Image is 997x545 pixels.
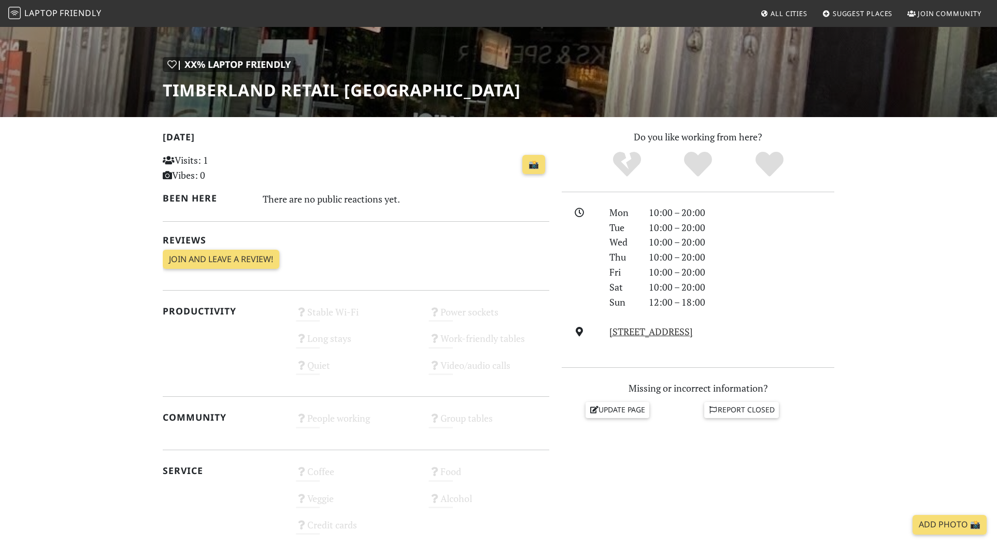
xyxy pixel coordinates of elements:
[163,250,279,269] a: Join and leave a review!
[8,5,102,23] a: LaptopFriendly LaptopFriendly
[603,250,643,265] div: Thu
[163,412,283,423] h2: Community
[522,155,545,175] a: 📸
[643,265,841,280] div: 10:00 – 20:00
[422,490,556,517] div: Alcohol
[918,9,981,18] span: Join Community
[609,325,693,338] a: [STREET_ADDRESS]
[290,517,423,543] div: Credit cards
[662,150,734,179] div: Yes
[643,235,841,250] div: 10:00 – 20:00
[704,402,779,418] a: Report closed
[263,191,550,207] div: There are no public reactions yet.
[163,57,295,72] div: | XX% Laptop Friendly
[643,280,841,295] div: 10:00 – 20:00
[8,7,21,19] img: LaptopFriendly
[586,402,650,418] a: Update page
[290,463,423,490] div: Coffee
[643,205,841,220] div: 10:00 – 20:00
[60,7,101,19] span: Friendly
[163,306,283,317] h2: Productivity
[603,235,643,250] div: Wed
[163,465,283,476] h2: Service
[771,9,807,18] span: All Cities
[163,80,521,100] h1: Timberland Retail [GEOGRAPHIC_DATA]
[643,295,841,310] div: 12:00 – 18:00
[643,220,841,235] div: 10:00 – 20:00
[903,4,986,23] a: Join Community
[163,132,549,147] h2: [DATE]
[422,304,556,330] div: Power sockets
[422,463,556,490] div: Food
[562,381,834,396] p: Missing or incorrect information?
[24,7,58,19] span: Laptop
[290,410,423,436] div: People working
[818,4,897,23] a: Suggest Places
[290,357,423,383] div: Quiet
[643,250,841,265] div: 10:00 – 20:00
[163,193,250,204] h2: Been here
[163,235,549,246] h2: Reviews
[603,205,643,220] div: Mon
[833,9,893,18] span: Suggest Places
[290,330,423,356] div: Long stays
[591,150,663,179] div: No
[603,280,643,295] div: Sat
[163,153,283,183] p: Visits: 1 Vibes: 0
[562,130,834,145] p: Do you like working from here?
[756,4,811,23] a: All Cities
[422,330,556,356] div: Work-friendly tables
[290,304,423,330] div: Stable Wi-Fi
[603,295,643,310] div: Sun
[290,490,423,517] div: Veggie
[422,357,556,383] div: Video/audio calls
[603,220,643,235] div: Tue
[734,150,805,179] div: Definitely!
[422,410,556,436] div: Group tables
[603,265,643,280] div: Fri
